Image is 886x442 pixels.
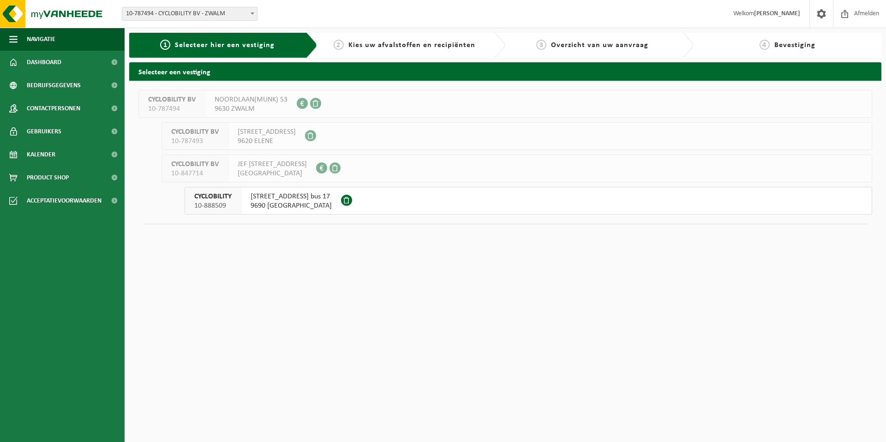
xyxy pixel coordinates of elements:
[160,40,170,50] span: 1
[27,28,55,51] span: Navigatie
[171,160,219,169] span: CYCLOBILITY BV
[122,7,257,20] span: 10-787494 - CYCLOBILITY BV - ZWALM
[194,192,232,201] span: CYCLOBILITY
[27,143,55,166] span: Kalender
[194,201,232,210] span: 10-888509
[171,137,219,146] span: 10-787493
[215,104,287,113] span: 9630 ZWALM
[238,137,296,146] span: 9620 ELENE
[148,104,196,113] span: 10-787494
[185,187,872,215] button: CYCLOBILITY 10-888509 [STREET_ADDRESS] bus 179690 [GEOGRAPHIC_DATA]
[334,40,344,50] span: 2
[175,42,275,49] span: Selecteer hier een vestiging
[536,40,546,50] span: 3
[122,7,257,21] span: 10-787494 - CYCLOBILITY BV - ZWALM
[27,51,61,74] span: Dashboard
[27,166,69,189] span: Product Shop
[27,120,61,143] span: Gebruikers
[551,42,648,49] span: Overzicht van uw aanvraag
[27,74,81,97] span: Bedrijfsgegevens
[251,201,332,210] span: 9690 [GEOGRAPHIC_DATA]
[774,42,815,49] span: Bevestiging
[238,160,307,169] span: JEF [STREET_ADDRESS]
[148,95,196,104] span: CYCLOBILITY BV
[27,97,80,120] span: Contactpersonen
[251,192,332,201] span: [STREET_ADDRESS] bus 17
[760,40,770,50] span: 4
[171,127,219,137] span: CYCLOBILITY BV
[348,42,475,49] span: Kies uw afvalstoffen en recipiënten
[171,169,219,178] span: 10-847714
[754,10,800,17] strong: [PERSON_NAME]
[129,62,881,80] h2: Selecteer een vestiging
[215,95,287,104] span: NOORDLAAN(MUNK) 53
[27,189,102,212] span: Acceptatievoorwaarden
[238,169,307,178] span: [GEOGRAPHIC_DATA]
[238,127,296,137] span: [STREET_ADDRESS]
